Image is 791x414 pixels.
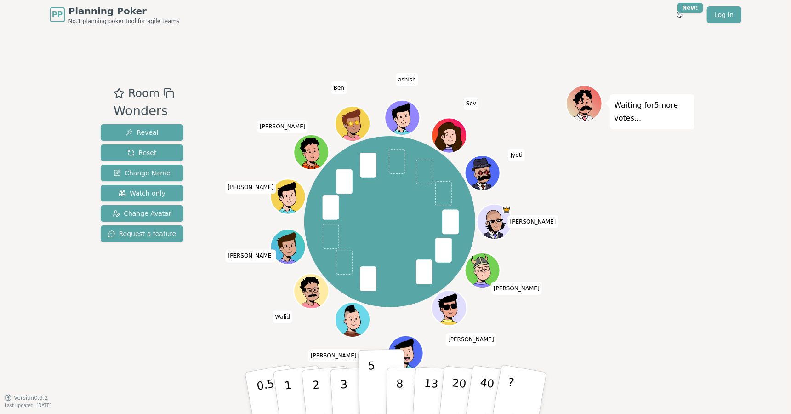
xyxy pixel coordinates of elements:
button: New! [672,6,689,23]
button: Watch only [101,185,184,201]
a: PPPlanning PokerNo.1 planning poker tool for agile teams [50,5,180,25]
span: Reset [127,148,156,157]
div: New! [677,3,704,13]
button: Reveal [101,124,184,141]
span: PP [52,9,63,20]
button: Add as favourite [114,85,125,102]
a: Log in [707,6,741,23]
span: Reveal [125,128,158,137]
span: Click to change your name [273,310,292,323]
span: Planning Poker [68,5,180,17]
span: Click to change your name [508,149,525,161]
span: Change Name [114,168,170,178]
span: Version 0.9.2 [14,394,48,402]
span: Watch only [119,189,165,198]
button: Change Avatar [101,205,184,222]
button: Version0.9.2 [5,394,48,402]
span: Click to change your name [226,181,276,194]
span: Request a feature [108,229,176,238]
span: Click to change your name [491,282,542,295]
span: Room [128,85,159,102]
span: Jay is the host [502,205,511,214]
p: 5 [368,359,376,409]
span: Last updated: [DATE] [5,403,51,408]
span: (you) [357,354,368,358]
span: Click to change your name [331,81,347,94]
p: Waiting for 5 more votes... [615,99,690,125]
span: Click to change your name [396,73,418,86]
span: Click to change your name [508,215,558,228]
button: Reset [101,144,184,161]
div: Wonders [114,102,174,121]
button: Click to change your avatar [336,303,369,336]
button: Request a feature [101,225,184,242]
span: Click to change your name [308,349,370,362]
span: Click to change your name [464,98,478,110]
span: Click to change your name [446,333,496,346]
span: Click to change your name [257,120,308,133]
button: Change Name [101,165,184,181]
span: Change Avatar [113,209,171,218]
span: Click to change your name [226,250,276,263]
span: No.1 planning poker tool for agile teams [68,17,180,25]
